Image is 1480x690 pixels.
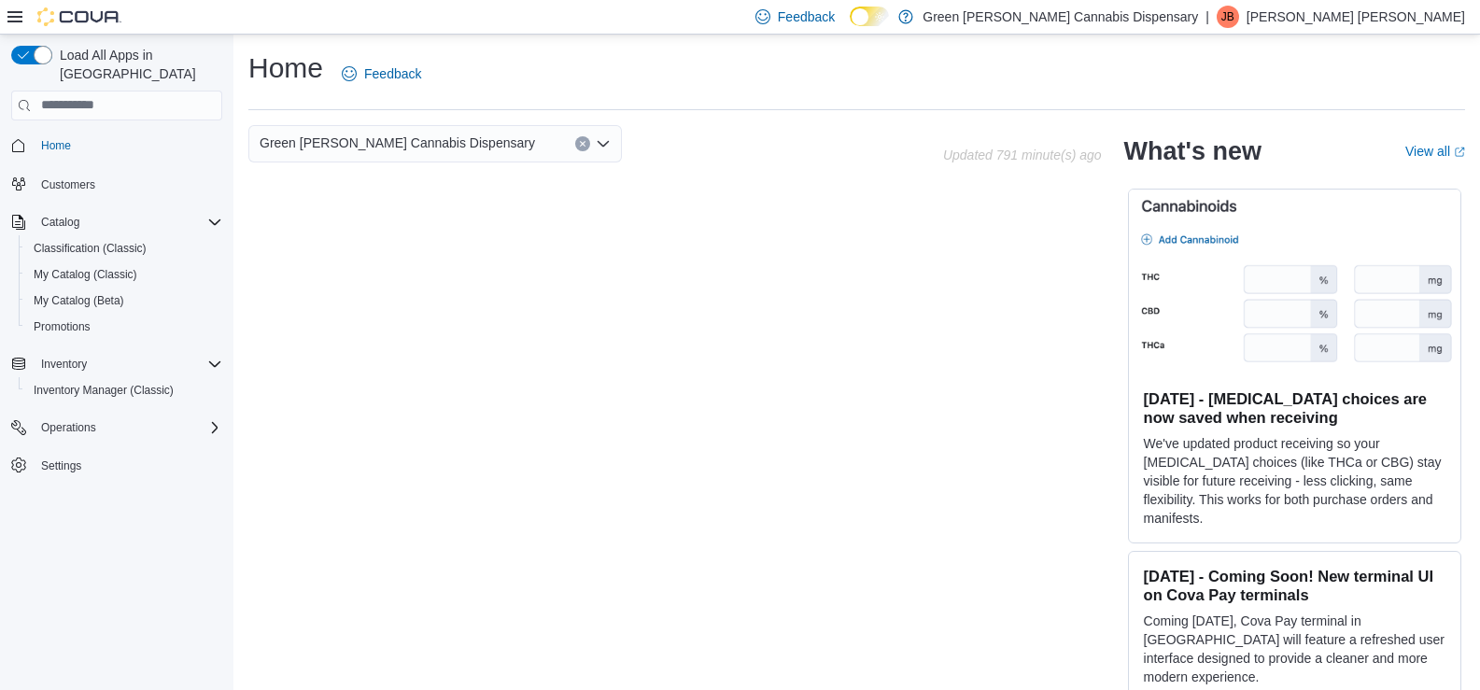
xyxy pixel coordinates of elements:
[34,211,222,233] span: Catalog
[34,134,222,157] span: Home
[575,136,590,151] button: Clear input
[26,289,132,312] a: My Catalog (Beta)
[4,452,230,479] button: Settings
[850,26,851,27] span: Dark Mode
[1144,612,1445,686] p: Coming [DATE], Cova Pay terminal in [GEOGRAPHIC_DATA] will feature a refreshed user interface des...
[1454,147,1465,158] svg: External link
[26,379,222,401] span: Inventory Manager (Classic)
[41,138,71,153] span: Home
[1217,6,1239,28] div: Joyce Brooke Arnold
[943,148,1102,162] p: Updated 791 minute(s) ago
[4,132,230,159] button: Home
[1144,389,1445,427] h3: [DATE] - [MEDICAL_DATA] choices are now saved when receiving
[41,357,87,372] span: Inventory
[34,172,222,195] span: Customers
[34,319,91,334] span: Promotions
[34,293,124,308] span: My Catalog (Beta)
[596,136,611,151] button: Open list of options
[34,353,222,375] span: Inventory
[41,420,96,435] span: Operations
[37,7,121,26] img: Cova
[1205,6,1209,28] p: |
[1144,434,1445,528] p: We've updated product receiving so your [MEDICAL_DATA] choices (like THCa or CBG) stay visible fo...
[248,49,323,87] h1: Home
[34,383,174,398] span: Inventory Manager (Classic)
[4,415,230,441] button: Operations
[923,6,1198,28] p: Green [PERSON_NAME] Cannabis Dispensary
[34,455,89,477] a: Settings
[41,177,95,192] span: Customers
[19,377,230,403] button: Inventory Manager (Classic)
[19,261,230,288] button: My Catalog (Classic)
[26,237,222,260] span: Classification (Classic)
[334,55,429,92] a: Feedback
[260,132,535,154] span: Green [PERSON_NAME] Cannabis Dispensary
[364,64,421,83] span: Feedback
[41,458,81,473] span: Settings
[26,263,145,286] a: My Catalog (Classic)
[19,235,230,261] button: Classification (Classic)
[4,209,230,235] button: Catalog
[52,46,222,83] span: Load All Apps in [GEOGRAPHIC_DATA]
[26,263,222,286] span: My Catalog (Classic)
[34,134,78,157] a: Home
[34,267,137,282] span: My Catalog (Classic)
[1221,6,1234,28] span: JB
[34,416,104,439] button: Operations
[19,288,230,314] button: My Catalog (Beta)
[11,124,222,528] nav: Complex example
[34,174,103,196] a: Customers
[26,289,222,312] span: My Catalog (Beta)
[19,314,230,340] button: Promotions
[4,351,230,377] button: Inventory
[1124,136,1262,166] h2: What's new
[1144,567,1445,604] h3: [DATE] - Coming Soon! New terminal UI on Cova Pay terminals
[41,215,79,230] span: Catalog
[26,316,222,338] span: Promotions
[26,316,98,338] a: Promotions
[34,454,222,477] span: Settings
[26,379,181,401] a: Inventory Manager (Classic)
[778,7,835,26] span: Feedback
[34,353,94,375] button: Inventory
[34,416,222,439] span: Operations
[34,211,87,233] button: Catalog
[26,237,154,260] a: Classification (Classic)
[4,170,230,197] button: Customers
[1247,6,1465,28] p: [PERSON_NAME] [PERSON_NAME]
[850,7,889,26] input: Dark Mode
[34,241,147,256] span: Classification (Classic)
[1405,144,1465,159] a: View allExternal link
